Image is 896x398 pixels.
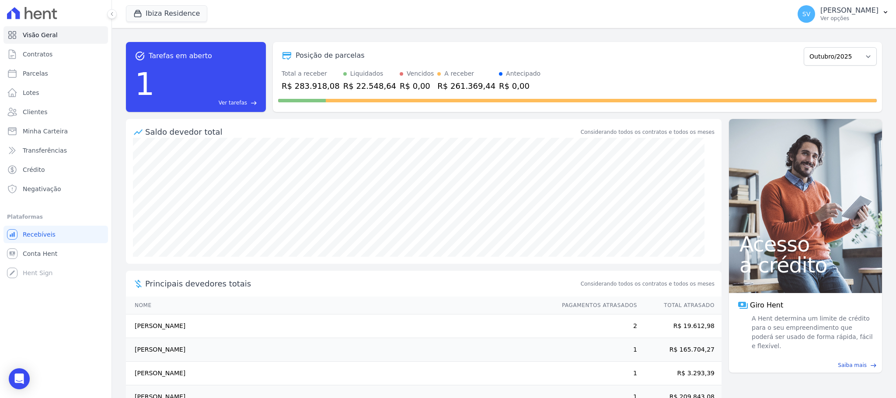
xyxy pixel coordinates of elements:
th: Pagamentos Atrasados [554,297,638,314]
a: Clientes [3,103,108,121]
span: Conta Hent [23,249,57,258]
a: Crédito [3,161,108,178]
p: [PERSON_NAME] [820,6,879,15]
span: east [870,362,877,369]
td: [PERSON_NAME] [126,362,554,385]
span: Negativação [23,185,61,193]
td: [PERSON_NAME] [126,338,554,362]
span: SV [802,11,810,17]
span: Considerando todos os contratos e todos os meses [581,280,715,288]
div: Vencidos [407,69,434,78]
span: Parcelas [23,69,48,78]
p: Ver opções [820,15,879,22]
button: Ibiza Residence [126,5,207,22]
span: Contratos [23,50,52,59]
a: Contratos [3,45,108,63]
td: 1 [554,338,638,362]
div: R$ 22.548,64 [343,80,396,92]
span: A Hent determina um limite de crédito para o seu empreendimento que poderá ser usado de forma ráp... [750,314,873,351]
div: Saldo devedor total [145,126,579,138]
span: Principais devedores totais [145,278,579,290]
a: Negativação [3,180,108,198]
a: Recebíveis [3,226,108,243]
span: east [251,100,257,106]
a: Conta Hent [3,245,108,262]
td: [PERSON_NAME] [126,314,554,338]
span: Transferências [23,146,67,155]
span: Lotes [23,88,39,97]
span: Giro Hent [750,300,783,311]
span: Minha Carteira [23,127,68,136]
a: Saiba mais east [734,361,877,369]
td: R$ 3.293,39 [638,362,722,385]
div: R$ 283.918,08 [282,80,340,92]
a: Transferências [3,142,108,159]
span: task_alt [135,51,145,61]
td: 1 [554,362,638,385]
div: A receber [444,69,474,78]
a: Minha Carteira [3,122,108,140]
a: Parcelas [3,65,108,82]
td: R$ 165.704,27 [638,338,722,362]
div: Plataformas [7,212,105,222]
span: Clientes [23,108,47,116]
div: Liquidados [350,69,384,78]
div: Considerando todos os contratos e todos os meses [581,128,715,136]
a: Visão Geral [3,26,108,44]
span: Tarefas em aberto [149,51,212,61]
button: SV [PERSON_NAME] Ver opções [791,2,896,26]
span: Acesso [739,234,872,255]
a: Ver tarefas east [158,99,257,107]
div: R$ 261.369,44 [437,80,495,92]
div: R$ 0,00 [400,80,434,92]
div: 1 [135,61,155,107]
td: R$ 19.612,98 [638,314,722,338]
div: Total a receber [282,69,340,78]
div: Open Intercom Messenger [9,368,30,389]
span: Visão Geral [23,31,58,39]
span: Crédito [23,165,45,174]
div: R$ 0,00 [499,80,540,92]
th: Total Atrasado [638,297,722,314]
a: Lotes [3,84,108,101]
span: Recebíveis [23,230,56,239]
span: a crédito [739,255,872,276]
th: Nome [126,297,554,314]
span: Saiba mais [838,361,867,369]
span: Ver tarefas [219,99,247,107]
td: 2 [554,314,638,338]
div: Posição de parcelas [296,50,365,61]
div: Antecipado [506,69,540,78]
